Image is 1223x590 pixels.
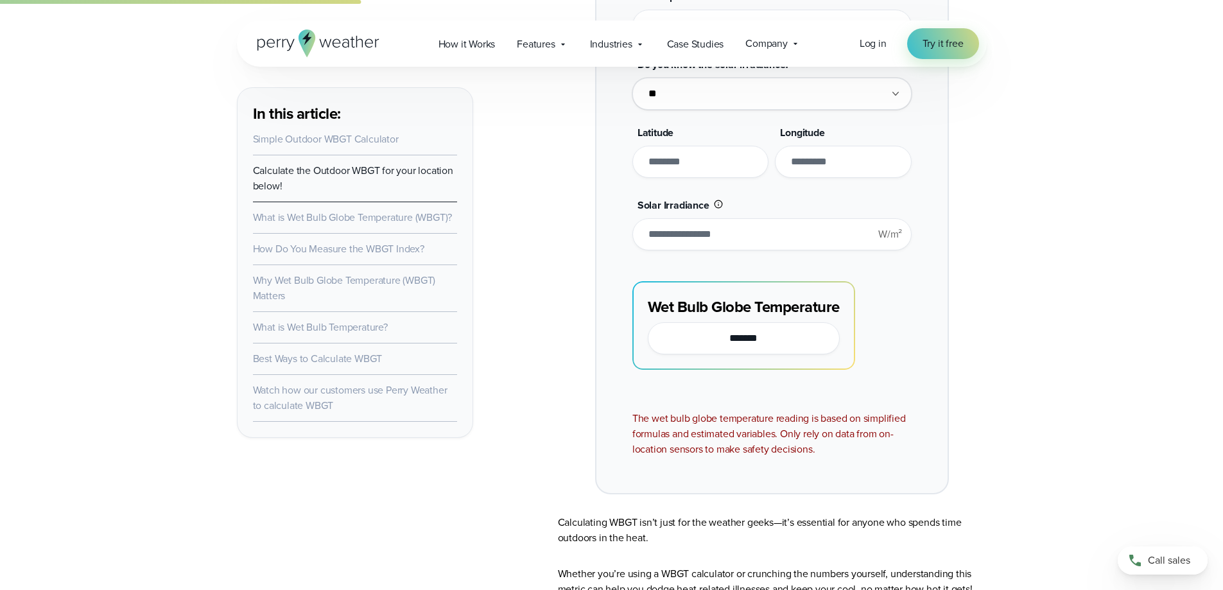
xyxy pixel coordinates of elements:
p: Calculating WBGT isn’t just for the weather geeks—it’s essential for anyone who spends time outdo... [558,515,987,546]
a: Call sales [1118,546,1208,575]
span: Call sales [1148,553,1190,568]
a: What is Wet Bulb Globe Temperature (WBGT)? [253,210,453,225]
a: Log in [860,36,887,51]
span: Longitude [780,125,824,140]
a: Why Wet Bulb Globe Temperature (WBGT) Matters [253,273,436,303]
a: How it Works [428,31,507,57]
a: Case Studies [656,31,735,57]
a: Simple Outdoor WBGT Calculator [253,132,399,146]
span: How it Works [438,37,496,52]
a: Best Ways to Calculate WBGT [253,351,383,366]
span: Case Studies [667,37,724,52]
h3: In this article: [253,103,457,124]
span: Industries [590,37,632,52]
span: Latitude [638,125,673,140]
a: How Do You Measure the WBGT Index? [253,241,424,256]
span: Company [745,36,788,51]
span: Solar Irradiance [638,198,709,213]
a: Calculate the Outdoor WBGT for your location below! [253,163,453,193]
a: What is Wet Bulb Temperature? [253,320,388,334]
span: Features [517,37,555,52]
div: The wet bulb globe temperature reading is based on simplified formulas and estimated variables. O... [632,411,912,457]
span: Try it free [923,36,964,51]
a: Try it free [907,28,979,59]
a: Watch how our customers use Perry Weather to calculate WBGT [253,383,447,413]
